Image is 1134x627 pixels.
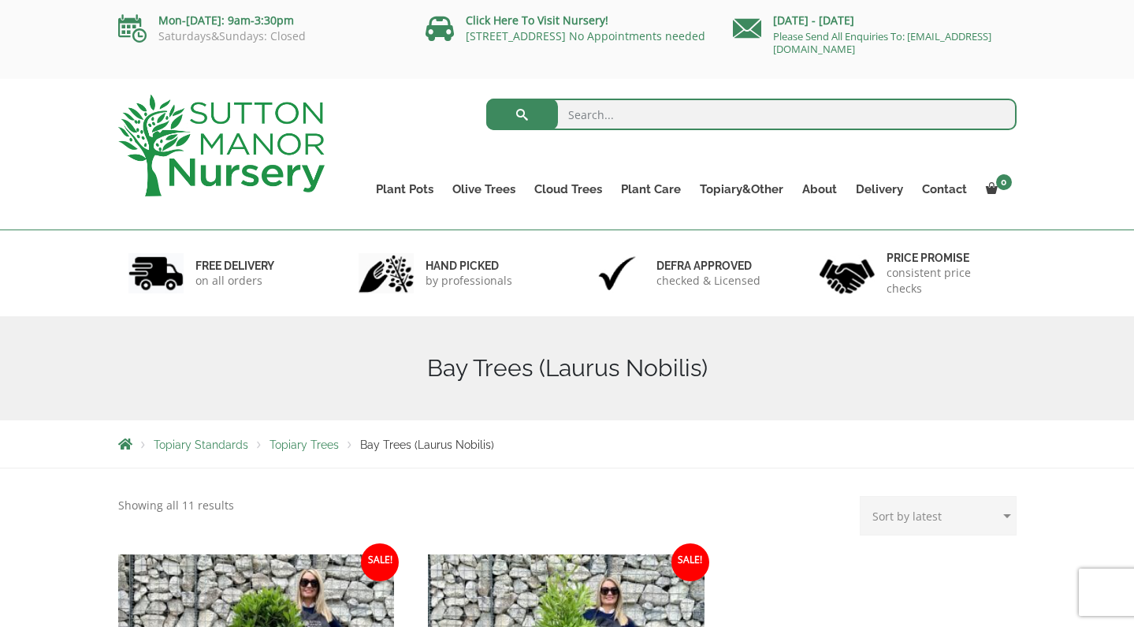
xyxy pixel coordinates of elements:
a: Please Send All Enquiries To: [EMAIL_ADDRESS][DOMAIN_NAME] [773,29,991,56]
p: checked & Licensed [656,273,760,289]
p: consistent price checks [887,265,1006,297]
p: on all orders [195,273,274,289]
a: Contact [913,178,976,200]
p: [DATE] - [DATE] [733,11,1017,30]
span: Bay Trees (Laurus Nobilis) [360,439,494,451]
h6: Price promise [887,251,1006,265]
img: 1.jpg [128,253,184,293]
img: 2.jpg [359,253,414,293]
h6: hand picked [426,259,512,273]
a: Topiary&Other [690,178,793,200]
a: Plant Pots [366,178,443,200]
a: Topiary Standards [154,439,248,451]
h1: Bay Trees (Laurus Nobilis) [118,354,1017,383]
a: Plant Care [612,178,690,200]
a: Topiary Trees [270,439,339,451]
a: 0 [976,178,1017,200]
span: Sale! [671,543,709,581]
h6: FREE DELIVERY [195,259,274,273]
a: Olive Trees [443,178,525,200]
p: Mon-[DATE]: 9am-3:30pm [118,11,402,30]
a: [STREET_ADDRESS] No Appointments needed [466,28,705,43]
img: logo [118,95,325,196]
p: Saturdays&Sundays: Closed [118,30,402,43]
span: Sale! [361,543,399,581]
a: Cloud Trees [525,178,612,200]
p: Showing all 11 results [118,496,234,515]
input: Search... [486,99,1017,130]
nav: Breadcrumbs [118,438,1017,450]
a: Click Here To Visit Nursery! [466,13,608,28]
a: About [793,178,846,200]
select: Shop order [860,496,1017,536]
img: 4.jpg [820,249,875,297]
a: Delivery [846,178,913,200]
p: by professionals [426,273,512,289]
h6: Defra approved [656,259,760,273]
span: 0 [996,174,1012,190]
img: 3.jpg [589,253,645,293]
